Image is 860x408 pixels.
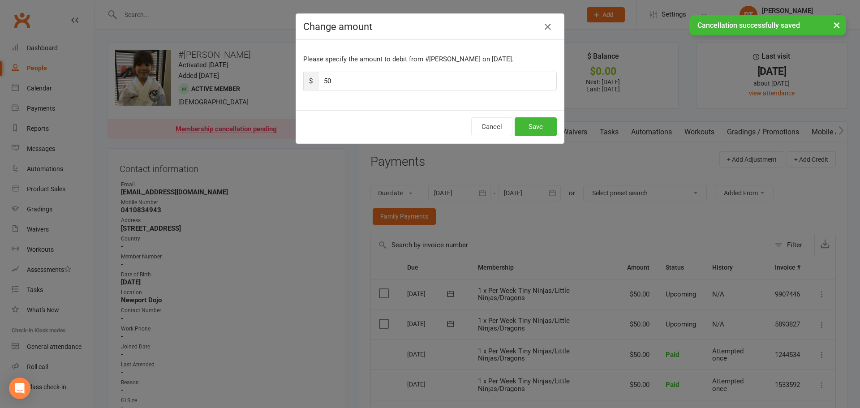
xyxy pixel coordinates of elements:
div: Cancellation successfully saved [689,15,846,35]
button: Cancel [471,117,512,136]
button: × [829,15,845,34]
p: Please specify the amount to debit from #[PERSON_NAME] on [DATE]. [303,54,557,64]
span: $ [303,72,318,90]
div: Open Intercom Messenger [9,378,30,399]
button: Save [515,117,557,136]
